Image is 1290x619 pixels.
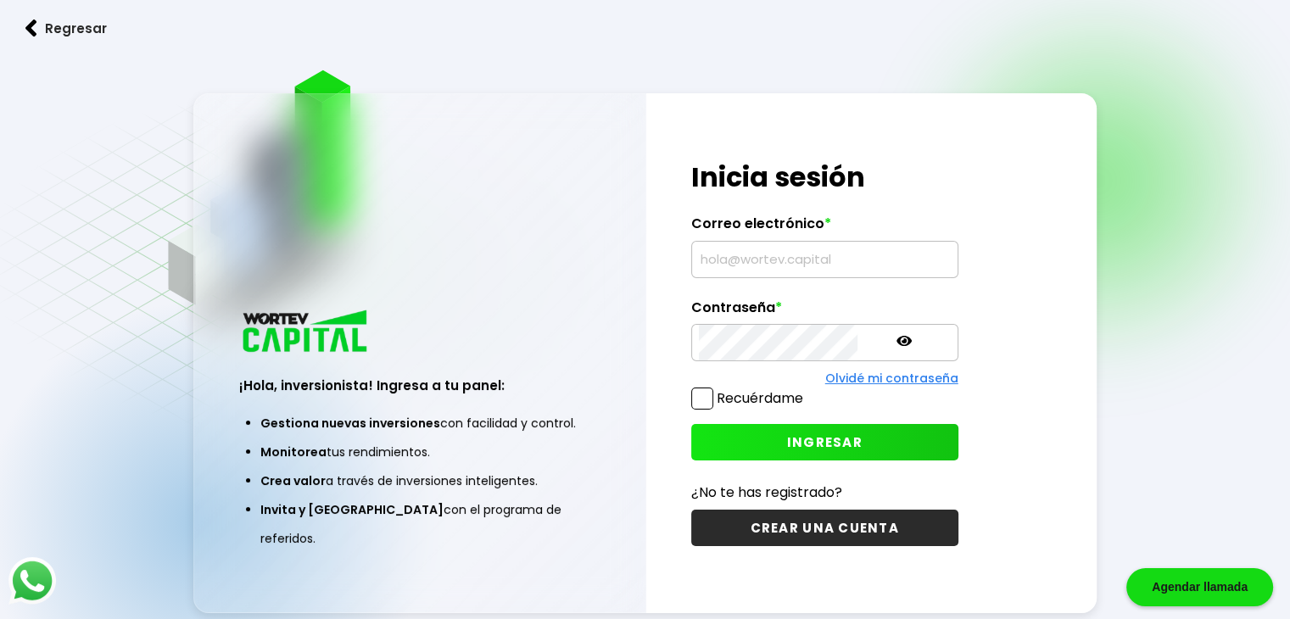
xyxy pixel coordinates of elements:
[260,501,444,518] span: Invita y [GEOGRAPHIC_DATA]
[25,20,37,37] img: flecha izquierda
[260,415,440,432] span: Gestiona nuevas inversiones
[1126,568,1273,606] div: Agendar llamada
[691,299,958,325] label: Contraseña
[691,482,958,503] p: ¿No te has registrado?
[691,157,958,198] h1: Inicia sesión
[260,409,578,438] li: con facilidad y control.
[825,370,958,387] a: Olvidé mi contraseña
[260,466,578,495] li: a través de inversiones inteligentes.
[691,482,958,546] a: ¿No te has registrado?CREAR UNA CUENTA
[717,388,803,408] label: Recuérdame
[260,438,578,466] li: tus rendimientos.
[691,215,958,241] label: Correo electrónico
[260,472,326,489] span: Crea valor
[699,242,951,277] input: hola@wortev.capital
[8,557,56,605] img: logos_whatsapp-icon.242b2217.svg
[691,510,958,546] button: CREAR UNA CUENTA
[239,308,373,358] img: logo_wortev_capital
[787,433,863,451] span: INGRESAR
[239,376,600,395] h3: ¡Hola, inversionista! Ingresa a tu panel:
[691,424,958,460] button: INGRESAR
[260,443,327,460] span: Monitorea
[260,495,578,553] li: con el programa de referidos.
